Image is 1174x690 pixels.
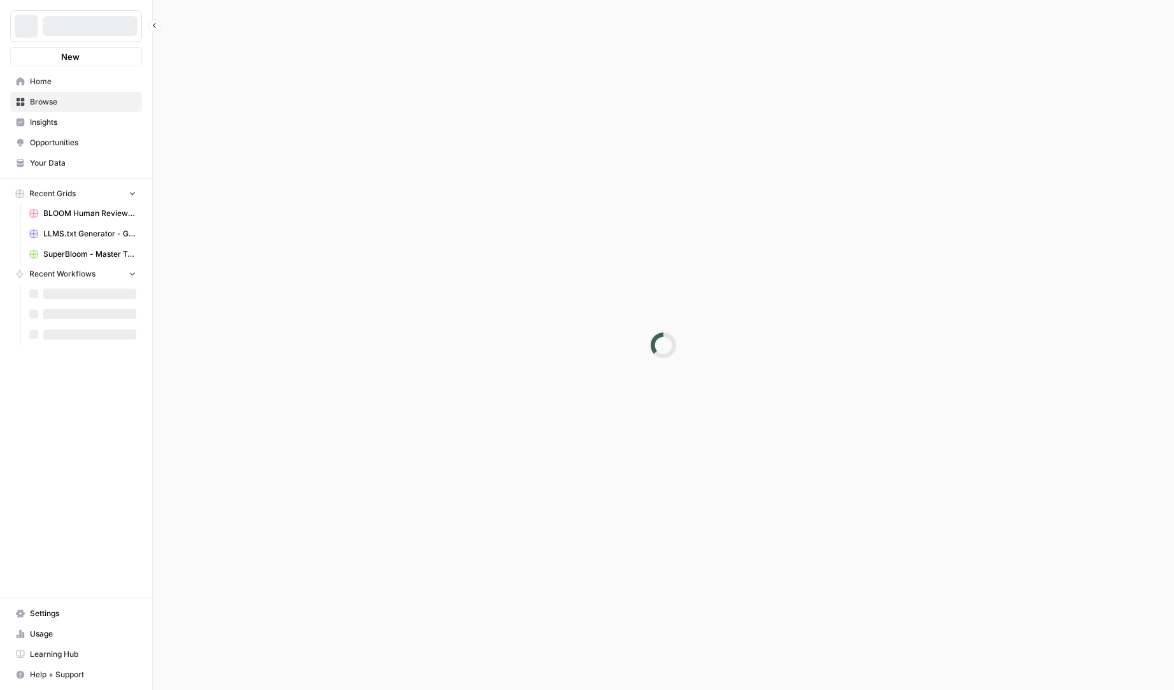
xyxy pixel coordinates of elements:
a: LLMS.txt Generator - Grid [24,224,142,244]
button: New [10,47,142,66]
span: Settings [30,608,136,619]
a: Your Data [10,153,142,173]
span: BLOOM Human Review (ver2) [43,208,136,219]
span: Home [30,76,136,87]
a: Home [10,71,142,92]
a: Learning Hub [10,644,142,665]
span: Help + Support [30,669,136,680]
span: Usage [30,628,136,640]
a: Usage [10,624,142,644]
span: SuperBloom - Master Topic List [43,248,136,260]
a: BLOOM Human Review (ver2) [24,203,142,224]
button: Recent Grids [10,184,142,203]
span: Recent Grids [29,188,76,199]
button: Recent Workflows [10,264,142,284]
a: Settings [10,603,142,624]
a: SuperBloom - Master Topic List [24,244,142,264]
span: Insights [30,117,136,128]
button: Help + Support [10,665,142,685]
span: Recent Workflows [29,268,95,280]
a: Opportunities [10,133,142,153]
span: Browse [30,96,136,108]
span: Your Data [30,157,136,169]
span: LLMS.txt Generator - Grid [43,228,136,240]
span: New [61,50,80,63]
span: Learning Hub [30,649,136,660]
span: Opportunities [30,137,136,148]
a: Insights [10,112,142,133]
a: Browse [10,92,142,112]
